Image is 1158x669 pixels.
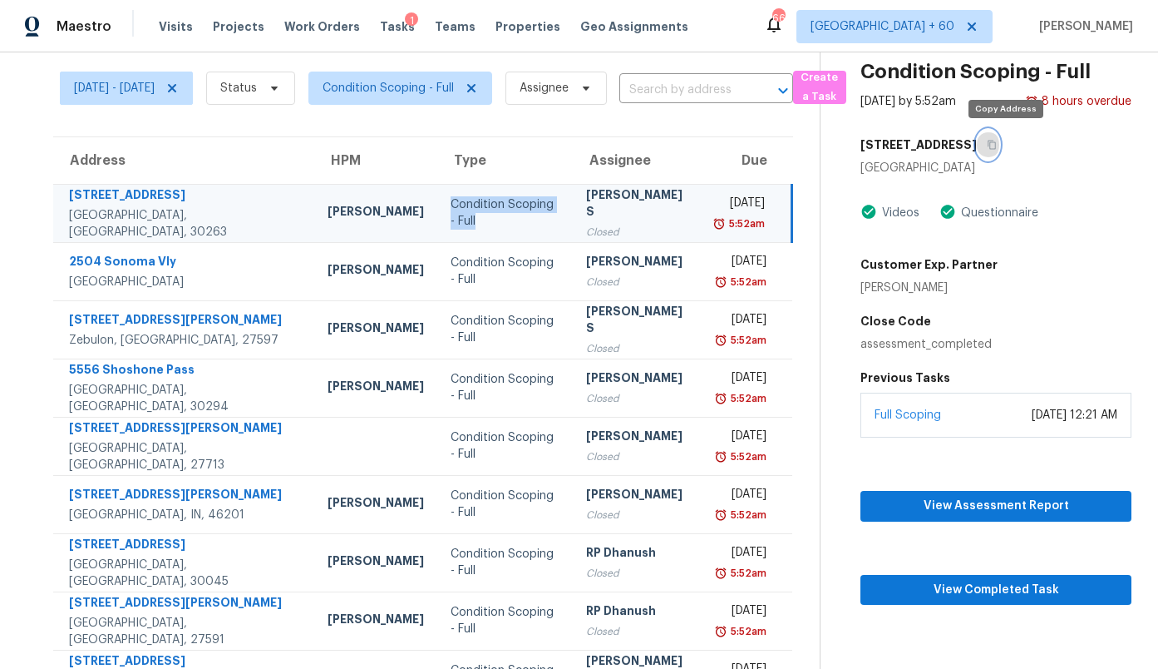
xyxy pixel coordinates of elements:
button: View Completed Task [860,575,1131,606]
div: [PERSON_NAME] [586,428,690,448]
div: [STREET_ADDRESS][PERSON_NAME] [69,486,301,507]
div: [GEOGRAPHIC_DATA] [860,160,1131,176]
div: [PERSON_NAME] [586,486,690,507]
div: [DATE] [717,311,766,332]
span: Work Orders [284,18,360,35]
div: Condition Scoping - Full [451,429,559,463]
div: Condition Scoping - Full [451,488,559,521]
span: Status [220,80,257,97]
img: Artifact Present Icon [860,203,877,221]
div: [DATE] [717,253,766,274]
div: [GEOGRAPHIC_DATA], IN, 46201 [69,507,301,523]
div: Closed [586,623,690,640]
span: Visits [159,18,193,35]
th: HPM [314,137,437,184]
a: Full Scoping [875,409,941,421]
div: Zebulon, [GEOGRAPHIC_DATA], 27597 [69,332,301,349]
div: [PERSON_NAME] S [586,186,690,224]
div: 661 [772,10,784,27]
div: [PERSON_NAME] [586,253,690,274]
span: [DATE] - [DATE] [74,80,155,97]
div: Condition Scoping - Full [451,313,559,346]
div: 5:52am [726,216,765,232]
div: [PERSON_NAME] S [586,303,690,340]
span: Tasks [380,21,415,32]
img: Overdue Alarm Icon [1025,93,1038,110]
div: [PERSON_NAME] [328,320,424,340]
div: [GEOGRAPHIC_DATA], [GEOGRAPHIC_DATA], 30045 [69,557,301,590]
div: [DATE] [717,428,766,448]
div: Condition Scoping - Full [451,371,559,404]
div: [DATE] by 5:52am [860,93,956,110]
div: [PERSON_NAME] [328,553,424,573]
h5: Close Code [860,313,1131,330]
div: [DATE] [717,369,766,390]
div: Videos [877,205,919,221]
h5: Previous Tasks [860,369,1131,386]
div: [GEOGRAPHIC_DATA], [GEOGRAPHIC_DATA], 30263 [69,207,301,240]
div: Closed [586,340,690,357]
div: Closed [586,390,690,407]
img: Overdue Alarm Icon [714,565,727,582]
div: [DATE] [717,602,766,623]
th: Address [53,137,314,184]
h2: Tasks [60,37,116,53]
div: [STREET_ADDRESS][PERSON_NAME] [69,594,301,615]
button: Create a Task [793,71,846,104]
div: 5:52am [727,274,766,290]
div: [STREET_ADDRESS] [69,536,301,557]
div: [PERSON_NAME] [860,280,998,296]
h5: [STREET_ADDRESS] [860,136,977,153]
div: [GEOGRAPHIC_DATA], [GEOGRAPHIC_DATA], 27713 [69,440,301,473]
div: 1 [405,12,418,29]
span: Projects [213,18,264,35]
div: Condition Scoping - Full [451,604,559,637]
div: [PERSON_NAME] [328,494,424,515]
span: Assignee [520,80,569,97]
span: Create a Task [801,68,838,107]
span: Teams [435,18,476,35]
div: 5:52am [727,390,766,407]
div: [GEOGRAPHIC_DATA], [GEOGRAPHIC_DATA], 30294 [69,382,301,415]
span: Condition Scoping - Full [323,80,454,97]
div: 5:52am [727,565,766,582]
div: Condition Scoping - Full [451,255,559,288]
div: 5:52am [727,332,766,349]
th: Type [437,137,572,184]
div: Closed [586,448,690,465]
div: Closed [586,507,690,523]
div: Condition Scoping - Full [451,196,559,230]
th: Due [703,137,792,184]
div: 2504 Sonoma Vly [69,253,301,274]
span: Maestro [57,18,111,35]
h2: Condition Scoping - Full [860,63,1091,80]
img: Overdue Alarm Icon [714,507,727,523]
div: RP Dhanush [586,544,690,565]
div: 5556 Shoshone Pass [69,361,301,382]
div: [PERSON_NAME] [328,378,424,399]
div: Questionnaire [956,205,1038,221]
div: 8 hours overdue [1038,93,1131,110]
span: View Completed Task [874,580,1118,601]
div: [STREET_ADDRESS] [69,186,301,207]
div: Closed [586,274,690,290]
img: Overdue Alarm Icon [714,274,727,290]
img: Overdue Alarm Icon [714,448,727,465]
span: [PERSON_NAME] [1032,18,1133,35]
img: Overdue Alarm Icon [714,390,727,407]
span: View Assessment Report [874,496,1118,517]
div: [STREET_ADDRESS][PERSON_NAME] [69,311,301,332]
div: 5:52am [727,623,766,640]
div: [DATE] 12:21 AM [1032,407,1117,424]
img: Artifact Present Icon [939,203,956,221]
span: Geo Assignments [580,18,688,35]
h5: Customer Exp. Partner [860,256,998,273]
input: Search by address [619,77,747,103]
div: Closed [586,224,690,240]
div: Closed [586,565,690,582]
div: [PERSON_NAME] [328,611,424,632]
div: [DATE] [717,486,766,507]
img: Overdue Alarm Icon [712,216,726,232]
th: Assignee [573,137,703,184]
div: [STREET_ADDRESS][PERSON_NAME] [69,419,301,440]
